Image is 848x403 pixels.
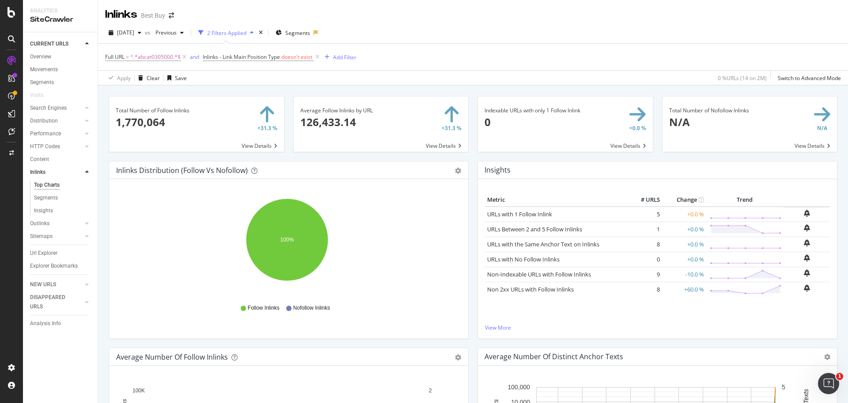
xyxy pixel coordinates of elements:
[30,261,91,271] a: Explorer Bookmarks
[34,180,60,190] div: Top Charts
[34,206,53,215] div: Insights
[30,249,91,258] a: Url Explorer
[30,280,56,289] div: NEW URLS
[487,285,574,293] a: Non 2xx URLs with Follow Inlinks
[662,267,706,282] td: -10.0 %
[804,239,810,246] div: bell-plus
[30,91,43,100] div: Visits
[321,52,356,62] button: Add Filter
[164,71,187,85] button: Save
[627,222,662,237] td: 1
[30,65,58,74] div: Movements
[487,270,591,278] a: Non-Indexable URLs with Follow Inlinks
[105,53,125,61] span: Full URL
[455,168,461,174] div: gear
[145,29,152,36] span: vs
[627,282,662,297] td: 8
[30,129,83,138] a: Performance
[135,71,160,85] button: Clear
[487,255,560,263] a: URLs with No Follow Inlinks
[190,53,199,61] button: and
[30,293,83,311] a: DISAPPEARED URLS
[257,28,265,37] div: times
[485,351,623,363] h4: Average Number of Distinct Anchor Texts
[116,353,228,361] div: Average Number of Follow Inlinks
[487,210,552,218] a: URLs with 1 Follow Inlink
[248,304,280,312] span: Follow Inlinks
[774,71,841,85] button: Switch to Advanced Mode
[141,11,165,20] div: Best Buy
[147,74,160,82] div: Clear
[152,29,177,36] span: Previous
[169,12,174,19] div: arrow-right-arrow-left
[30,116,83,126] a: Distribution
[117,29,134,36] span: 2025 Aug. 19th
[130,51,181,63] span: ^.*abcat0305000.*$
[778,74,841,82] div: Switch to Advanced Mode
[804,269,810,276] div: bell-plus
[30,78,91,87] a: Segments
[203,53,280,61] span: Inlinks - Link Main Position Type
[195,26,257,40] button: 2 Filters Applied
[706,193,784,207] th: Trend
[718,74,767,82] div: 0 % URLs ( 14 on 2M )
[662,237,706,252] td: +0.0 %
[30,293,75,311] div: DISAPPEARED URLS
[272,26,314,40] button: Segments
[105,26,145,40] button: [DATE]
[30,219,49,228] div: Outlinks
[627,207,662,222] td: 5
[487,240,599,248] a: URLs with the Same Anchor Text on Inlinks
[285,29,310,37] span: Segments
[662,207,706,222] td: +0.0 %
[116,166,248,175] div: Inlinks Distribution (Follow vs Nofollow)
[824,354,830,360] i: Options
[30,168,83,177] a: Inlinks
[30,39,83,49] a: CURRENT URLS
[30,142,83,151] a: HTTP Codes
[627,252,662,267] td: 0
[280,237,294,243] text: 100%
[30,319,61,328] div: Analysis Info
[207,29,246,37] div: 2 Filters Applied
[34,180,91,190] a: Top Charts
[116,193,458,296] svg: A chart.
[30,142,60,151] div: HTTP Codes
[30,261,78,271] div: Explorer Bookmarks
[30,52,51,61] div: Overview
[293,304,330,312] span: Nofollow Inlinks
[175,74,187,82] div: Save
[30,116,58,126] div: Distribution
[30,65,91,74] a: Movements
[804,284,810,292] div: bell-plus
[30,280,83,289] a: NEW URLS
[804,254,810,261] div: bell-plus
[782,384,785,391] text: 5
[818,373,839,394] iframe: Intercom live chat
[662,282,706,297] td: +60.0 %
[30,219,83,228] a: Outlinks
[487,225,582,233] a: URLs Between 2 and 5 Follow Inlinks
[30,78,54,87] div: Segments
[30,39,68,49] div: CURRENT URLS
[804,224,810,231] div: bell-plus
[30,91,52,100] a: Visits
[485,324,830,331] a: View More
[627,267,662,282] td: 9
[30,129,61,138] div: Performance
[627,237,662,252] td: 8
[30,15,91,25] div: SiteCrawler
[662,193,706,207] th: Change
[30,319,91,328] a: Analysis Info
[152,26,187,40] button: Previous
[30,7,91,15] div: Analytics
[30,155,91,164] a: Content
[30,168,45,177] div: Inlinks
[507,384,530,391] text: 100,000
[34,206,91,215] a: Insights
[117,74,131,82] div: Apply
[30,232,83,241] a: Sitemaps
[34,193,58,203] div: Segments
[30,155,49,164] div: Content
